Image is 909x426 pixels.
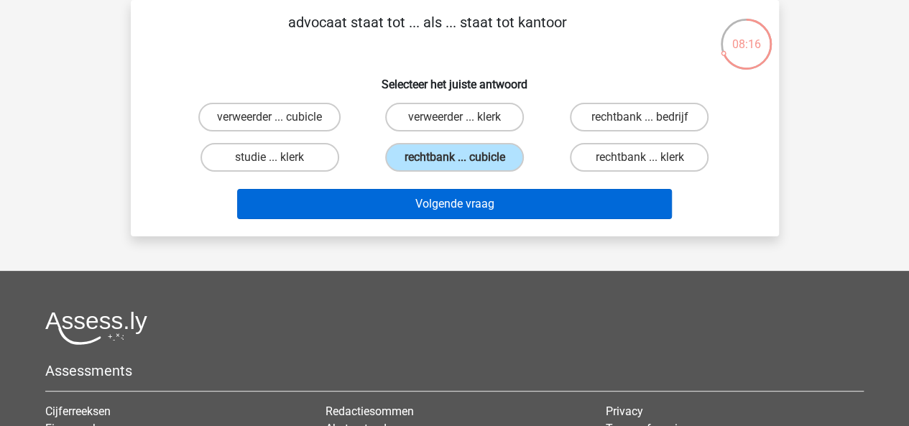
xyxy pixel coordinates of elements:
div: 08:16 [719,17,773,53]
label: rechtbank ... bedrijf [570,103,709,131]
label: studie ... klerk [200,143,339,172]
h5: Assessments [45,362,864,379]
a: Privacy [605,404,642,418]
label: verweerder ... cubicle [198,103,341,131]
label: rechtbank ... cubicle [385,143,524,172]
label: verweerder ... klerk [385,103,524,131]
h6: Selecteer het juiste antwoord [154,66,756,91]
label: rechtbank ... klerk [570,143,709,172]
a: Cijferreeksen [45,404,111,418]
p: advocaat staat tot ... als ... staat tot kantoor [154,11,702,55]
button: Volgende vraag [237,189,672,219]
a: Redactiesommen [326,404,414,418]
img: Assessly logo [45,311,147,345]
